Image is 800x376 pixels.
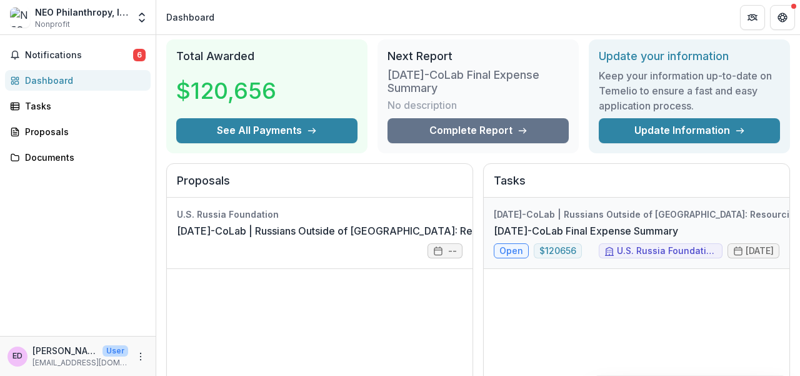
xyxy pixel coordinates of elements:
div: Dashboard [166,11,214,24]
h2: Tasks [494,174,779,198]
h2: Next Report [387,49,569,63]
button: More [133,349,148,364]
button: See All Payments [176,118,357,143]
p: [PERSON_NAME] [32,344,97,357]
span: Nonprofit [35,19,70,30]
div: NEO Philanthropy, Inc. [35,6,128,19]
button: Get Help [770,5,795,30]
button: Partners [740,5,765,30]
h2: Proposals [177,174,462,198]
a: [DATE]-CoLab Final Expense Summary [494,223,678,238]
p: No description [387,98,457,113]
button: Open entity switcher [133,5,151,30]
a: Proposals [5,121,151,142]
a: Tasks [5,96,151,116]
img: NEO Philanthropy, Inc. [10,8,30,28]
h3: [DATE]-CoLab Final Expense Summary [387,68,569,95]
h3: $120,656 [176,74,276,108]
p: [EMAIL_ADDRESS][DOMAIN_NAME] [32,357,128,368]
span: 6 [133,49,146,61]
div: Dashboard [25,74,141,87]
a: Update Information [599,118,780,143]
a: Documents [5,147,151,168]
nav: breadcrumb [161,8,219,26]
h3: Keep your information up-to-date on Temelio to ensure a fast and easy application process. [599,68,780,113]
a: Dashboard [5,70,151,91]
p: User [102,345,128,357]
div: Tasks [25,99,141,113]
a: Complete Report [387,118,569,143]
span: Notifications [25,50,133,61]
div: Proposals [25,125,141,138]
div: Eleonora Davidyan [12,352,22,360]
button: Notifications6 [5,45,151,65]
h2: Total Awarded [176,49,357,63]
h2: Update your information [599,49,780,63]
div: Documents [25,151,141,164]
